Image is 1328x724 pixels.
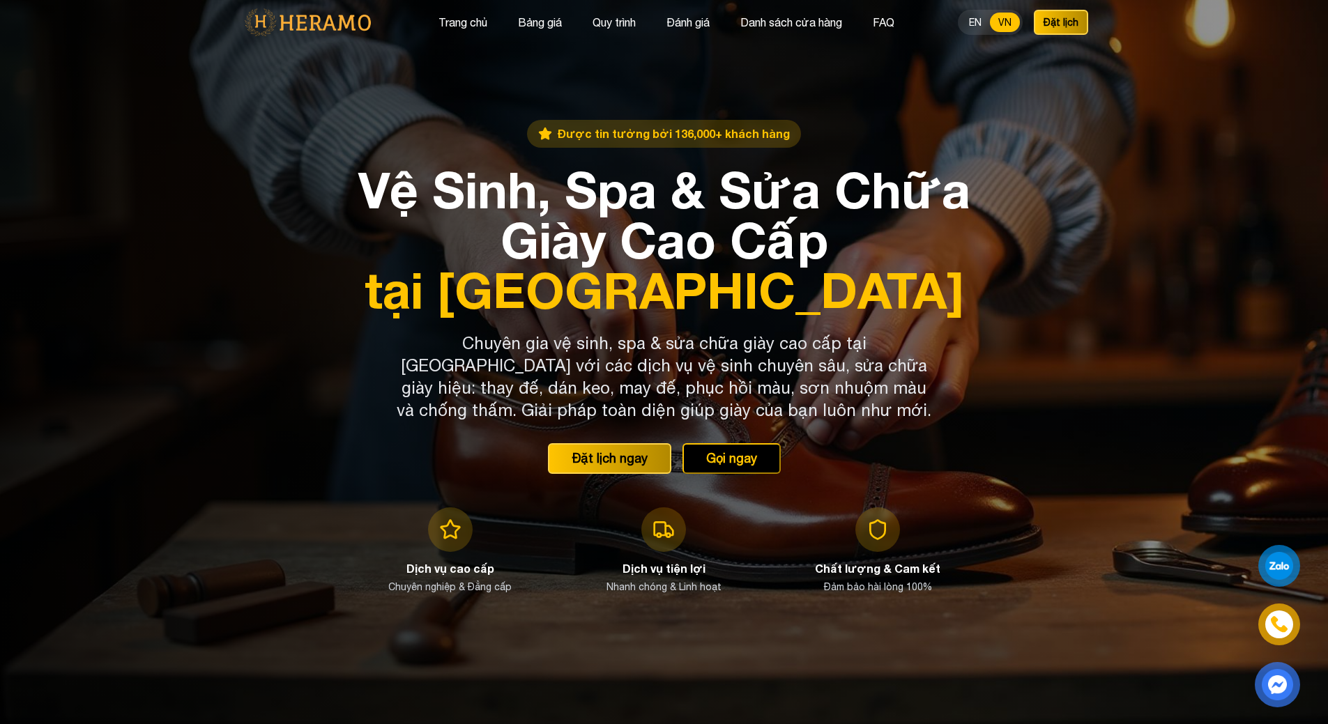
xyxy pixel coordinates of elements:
[514,13,566,31] button: Bảng giá
[558,125,790,142] span: Được tin tưởng bởi 136,000+ khách hàng
[815,560,940,577] h3: Chất lượng & Cam kết
[406,560,494,577] h3: Dịch vụ cao cấp
[352,265,977,315] span: tại [GEOGRAPHIC_DATA]
[824,580,932,594] p: Đảm bảo hài lòng 100%
[990,13,1020,32] button: VN
[241,8,375,37] img: logo-with-text.png
[1034,10,1088,35] button: Đặt lịch
[1271,617,1287,633] img: phone-icon
[548,443,671,474] button: Đặt lịch ngay
[623,560,705,577] h3: Dịch vụ tiện lợi
[736,13,846,31] button: Danh sách cửa hàng
[1260,605,1299,645] a: phone-icon
[682,443,781,474] button: Gọi ngay
[606,580,722,594] p: Nhanh chóng & Linh hoạt
[588,13,640,31] button: Quy trình
[397,332,932,421] p: Chuyên gia vệ sinh, spa & sửa chữa giày cao cấp tại [GEOGRAPHIC_DATA] với các dịch vụ vệ sinh chu...
[388,580,512,594] p: Chuyên nghiệp & Đẳng cấp
[434,13,491,31] button: Trang chủ
[662,13,714,31] button: Đánh giá
[869,13,899,31] button: FAQ
[961,13,990,32] button: EN
[352,164,977,315] h1: Vệ Sinh, Spa & Sửa Chữa Giày Cao Cấp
